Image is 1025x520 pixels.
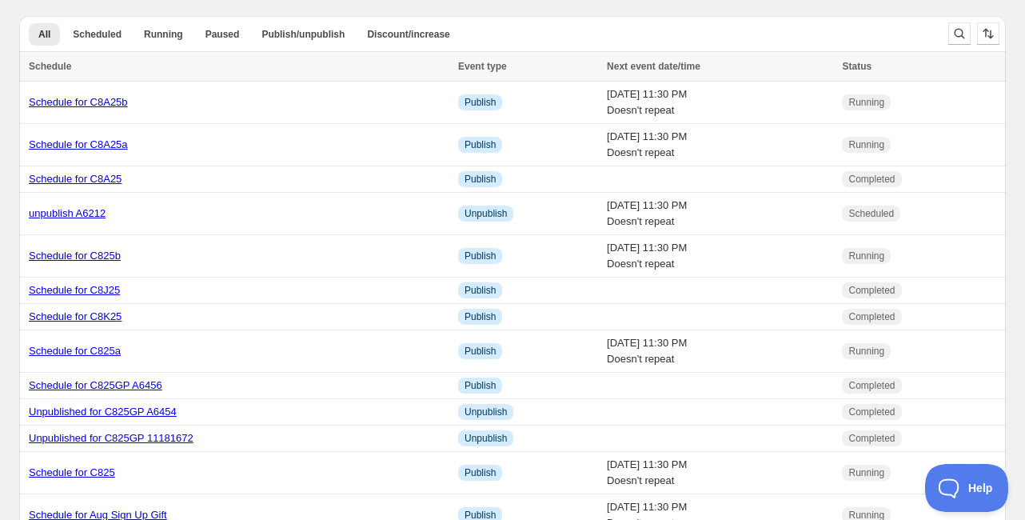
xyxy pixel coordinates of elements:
span: Publish [465,96,496,109]
span: Paused [205,28,240,41]
span: Scheduled [73,28,122,41]
button: Search and filter results [948,22,971,45]
span: Publish [465,250,496,262]
span: Unpublish [465,406,507,418]
a: Schedule for C8A25b [29,96,128,108]
a: Schedule for C8J25 [29,284,120,296]
span: Running [848,345,884,358]
span: Discount/increase [367,28,449,41]
button: Sort the results [977,22,999,45]
iframe: Toggle Customer Support [925,464,1009,512]
span: Publish [465,310,496,323]
span: Completed [848,310,895,323]
span: Running [848,138,884,151]
span: Schedule [29,61,71,72]
a: Schedule for C8A25a [29,138,128,150]
span: Publish [465,466,496,479]
a: Schedule for C825b [29,250,121,262]
span: Completed [848,173,895,186]
span: All [38,28,50,41]
a: Unpublished for C825GP 11181672 [29,432,193,444]
td: [DATE] 11:30 PM Doesn't repeat [602,82,837,124]
span: Publish [465,345,496,358]
span: Event type [458,61,507,72]
a: Unpublished for C825GP A6454 [29,406,177,418]
span: Running [144,28,183,41]
span: Unpublish [465,207,507,220]
span: Publish [465,379,496,392]
span: Publish [465,284,496,297]
a: Schedule for C825GP A6456 [29,379,162,391]
span: Running [848,466,884,479]
span: Completed [848,379,895,392]
a: unpublish A6212 [29,207,106,219]
a: Schedule for C8K25 [29,310,122,322]
span: Completed [848,284,895,297]
td: [DATE] 11:30 PM Doesn't repeat [602,235,837,278]
a: Schedule for C825 [29,466,115,478]
span: Running [848,96,884,109]
span: Unpublish [465,432,507,445]
span: Running [848,250,884,262]
span: Completed [848,406,895,418]
td: [DATE] 11:30 PM Doesn't repeat [602,124,837,166]
td: [DATE] 11:30 PM Doesn't repeat [602,330,837,373]
td: [DATE] 11:30 PM Doesn't repeat [602,452,837,494]
span: Status [842,61,871,72]
td: [DATE] 11:30 PM Doesn't repeat [602,193,837,235]
span: Scheduled [848,207,894,220]
span: Publish/unpublish [261,28,345,41]
a: Schedule for C8A25 [29,173,122,185]
span: Publish [465,138,496,151]
a: Schedule for C825a [29,345,121,357]
span: Completed [848,432,895,445]
span: Next event date/time [607,61,700,72]
span: Publish [465,173,496,186]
